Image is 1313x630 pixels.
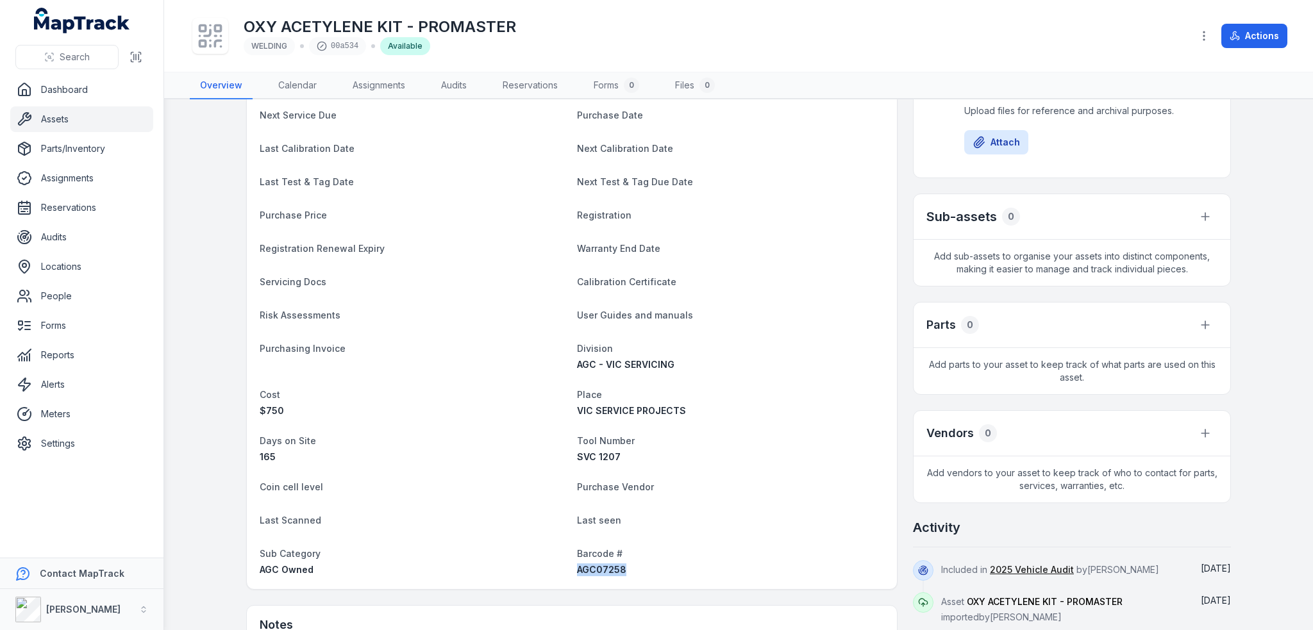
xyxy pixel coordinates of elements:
span: Purchase Price [260,210,327,220]
span: AGC - VIC SERVICING [577,359,674,370]
span: Calibration Certificate [577,276,676,287]
span: Place [577,389,602,400]
a: Parts/Inventory [10,136,153,162]
a: Reports [10,342,153,368]
div: 0 [1002,208,1020,226]
span: AGC07258 [577,564,626,575]
h3: Parts [926,316,956,334]
span: Next Calibration Date [577,143,673,154]
h1: OXY ACETYLENE KIT - PROMASTER [244,17,516,37]
time: 08/10/2025, 4:42:50 am [1201,563,1231,574]
a: MapTrack [34,8,130,33]
a: Files0 [665,72,725,99]
span: User Guides and manuals [577,310,693,320]
span: 165 [260,451,276,462]
span: Barcode # [577,548,623,559]
a: Calendar [268,72,327,99]
a: Assignments [10,165,153,191]
a: People [10,283,153,309]
span: Search [60,51,90,63]
a: Meters [10,401,153,427]
a: Overview [190,72,253,99]
span: Purchasing Invoice [260,343,346,354]
strong: [PERSON_NAME] [46,604,121,615]
button: Search [15,45,119,69]
h3: Vendors [926,424,974,442]
div: 0 [699,78,715,93]
a: Forms0 [583,72,649,99]
div: 0 [979,424,997,442]
span: Add parts to your asset to keep track of what parts are used on this asset. [914,348,1230,394]
span: WELDING [251,41,287,51]
span: Servicing Docs [260,276,326,287]
a: Alerts [10,372,153,397]
span: Division [577,343,613,354]
span: Last Test & Tag Date [260,176,354,187]
span: Cost [260,389,280,400]
span: [DATE] [1201,595,1231,606]
a: Assignments [342,72,415,99]
button: Actions [1221,24,1287,48]
span: 750 AUD [260,405,284,416]
span: Days on Site [260,435,316,446]
span: Last seen [577,515,621,526]
div: 0 [961,316,979,334]
span: Purchase Date [577,110,643,120]
h2: Sub-assets [926,208,997,226]
time: 06/10/2025, 10:51:48 am [1201,595,1231,606]
a: Dashboard [10,77,153,103]
a: Forms [10,313,153,338]
span: AGC Owned [260,564,314,575]
a: Locations [10,254,153,279]
strong: Contact MapTrack [40,568,124,579]
span: VIC SERVICE PROJECTS [577,405,686,416]
span: Purchase Vendor [577,481,654,492]
span: OXY ACETYLENE KIT - PROMASTER [967,596,1123,607]
span: SVC 1207 [577,451,621,462]
span: Add vendors to your asset to keep track of who to contact for parts, services, warranties, etc. [914,456,1230,502]
a: Reservations [10,195,153,220]
button: Attach [964,130,1028,154]
span: Registration Renewal Expiry [260,243,385,254]
a: 2025 Vehicle Audit [990,563,1074,576]
div: 00a534 [309,37,366,55]
span: Risk Assessments [260,310,340,320]
span: Add sub-assets to organise your assets into distinct components, making it easier to manage and t... [914,240,1230,286]
div: Available [380,37,430,55]
span: Upload files for reference and archival purposes. [964,104,1180,117]
a: Assets [10,106,153,132]
span: Next Test & Tag Due Date [577,176,693,187]
span: Asset imported by [PERSON_NAME] [941,596,1123,622]
span: Next Service Due [260,110,337,120]
a: Audits [431,72,477,99]
span: Warranty End Date [577,243,660,254]
a: Audits [10,224,153,250]
span: Included in by [PERSON_NAME] [941,564,1159,575]
a: Settings [10,431,153,456]
span: Coin cell level [260,481,323,492]
span: Last Scanned [260,515,321,526]
span: Registration [577,210,631,220]
span: Last Calibration Date [260,143,355,154]
a: Reservations [492,72,568,99]
span: Tool Number [577,435,635,446]
h2: Activity [913,518,960,536]
span: Sub Category [260,548,321,559]
div: 0 [624,78,639,93]
span: [DATE] [1201,563,1231,574]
